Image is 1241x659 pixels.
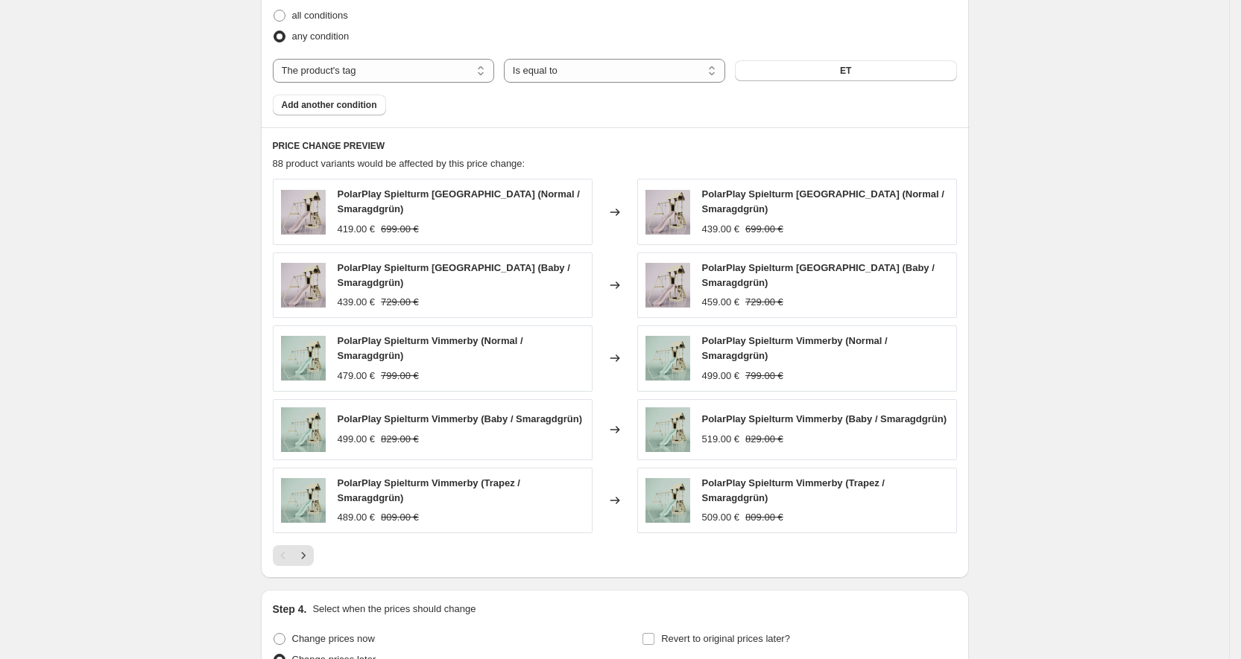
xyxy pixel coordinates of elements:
[281,263,326,308] img: SP004_SP013_RB142-Rose-1_80x.jpg
[745,295,783,310] strike: 729.00 €
[312,602,476,617] p: Select when the prices should change
[281,478,326,523] img: polarplay-spielturm-vimmerby-etds1-mg-1_80x.jpg
[645,407,690,452] img: polarplay-spielturm-vimmerby-etds1-mg-1_80x.jpg
[338,369,376,383] div: 479.00 €
[702,295,740,310] div: 459.00 €
[338,188,580,214] span: PolarPlay Spielturm [GEOGRAPHIC_DATA] (Normal / Smaragdgrün)
[338,477,520,503] span: PolarPlay Spielturm Vimmerby (Trapez / Smaragdgrün)
[381,510,419,525] strike: 809.00 €
[381,369,419,383] strike: 799.00 €
[273,602,307,617] h2: Step 4.
[702,188,944,214] span: PolarPlay Spielturm [GEOGRAPHIC_DATA] (Normal / Smaragdgrün)
[381,432,419,447] strike: 829.00 €
[645,190,690,235] img: SP004_SP013_RB142-Rose-1_80x.jpg
[702,413,947,424] span: PolarPlay Spielturm Vimmerby (Baby / Smaragdgrün)
[645,478,690,523] img: polarplay-spielturm-vimmerby-etds1-mg-1_80x.jpg
[735,60,956,81] button: ET
[292,10,348,21] span: all conditions
[702,262,935,288] span: PolarPlay Spielturm [GEOGRAPHIC_DATA] (Baby / Smaragdgrün)
[702,369,740,383] div: 499.00 €
[281,190,326,235] img: SP004_SP013_RB142-Rose-1_80x.jpg
[645,336,690,381] img: polarplay-spielturm-vimmerby-etds1-mg-1_80x.jpg
[338,222,376,237] div: 419.00 €
[702,432,740,447] div: 519.00 €
[273,545,314,566] nav: Pagination
[281,407,326,452] img: polarplay-spielturm-vimmerby-etds1-mg-1_80x.jpg
[381,222,419,237] strike: 699.00 €
[702,510,740,525] div: 509.00 €
[273,95,386,115] button: Add another condition
[273,158,525,169] span: 88 product variants would be affected by this price change:
[702,222,740,237] div: 439.00 €
[745,510,783,525] strike: 809.00 €
[745,369,783,383] strike: 799.00 €
[293,545,314,566] button: Next
[292,31,350,42] span: any condition
[338,335,523,361] span: PolarPlay Spielturm Vimmerby (Normal / Smaragdgrün)
[282,99,377,111] span: Add another condition
[381,295,419,310] strike: 729.00 €
[702,477,885,503] span: PolarPlay Spielturm Vimmerby (Trapez / Smaragdgrün)
[273,140,957,152] h6: PRICE CHANGE PREVIEW
[702,335,888,361] span: PolarPlay Spielturm Vimmerby (Normal / Smaragdgrün)
[338,510,376,525] div: 489.00 €
[338,295,376,310] div: 439.00 €
[338,432,376,447] div: 499.00 €
[281,336,326,381] img: polarplay-spielturm-vimmerby-etds1-mg-1_80x.jpg
[338,413,582,424] span: PolarPlay Spielturm Vimmerby (Baby / Smaragdgrün)
[292,633,375,644] span: Change prices now
[661,633,790,644] span: Revert to original prices later?
[745,432,783,447] strike: 829.00 €
[338,262,570,288] span: PolarPlay Spielturm [GEOGRAPHIC_DATA] (Baby / Smaragdgrün)
[645,263,690,308] img: SP004_SP013_RB142-Rose-1_80x.jpg
[745,222,783,237] strike: 699.00 €
[840,65,851,77] span: ET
